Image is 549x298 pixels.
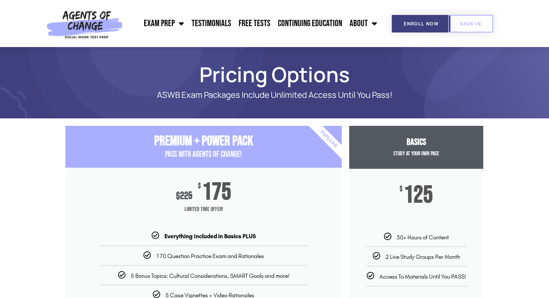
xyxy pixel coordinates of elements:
[202,183,231,202] span: 175
[126,14,381,33] nav: Menu
[392,15,450,32] a: Enroll Now
[397,234,449,241] span: 30+ Hours of Content
[156,252,264,260] span: 170 Question Practice Exam and Rationales
[62,66,487,83] h1: Pricing Options
[176,190,180,202] span: $
[346,14,381,33] a: About
[286,96,372,182] div: Popular
[65,133,342,149] h3: Premium + Power Pack
[404,186,433,205] span: 125
[379,273,466,280] span: Access To Materials Until You PASS!
[349,137,483,148] h3: Basics
[131,272,289,279] span: 5 Bonus Topics: Cultural Considerations, SMART Goals and more!
[448,15,493,32] a: SIGN IN
[460,21,481,26] span: SIGN IN
[235,14,274,33] a: Free Tests
[198,183,201,190] span: $
[385,253,460,260] span: 2 Live Study Groups Per Month
[165,149,242,159] span: PASS with AGENTS OF CHANGE!
[65,202,342,217] span: Limited Time Offer!
[188,14,235,33] a: Testimonials
[176,190,192,202] div: 225
[164,233,256,240] b: Everything Included in Basics PLUS
[274,14,346,33] a: Continuing Education
[393,150,439,157] span: Study at your Own Pace
[404,21,438,26] span: Enroll Now
[91,90,457,100] p: ASWB Exam Packages Include Unlimited Access Until You Pass!
[140,14,188,33] a: Exam Prep
[400,186,403,193] span: $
